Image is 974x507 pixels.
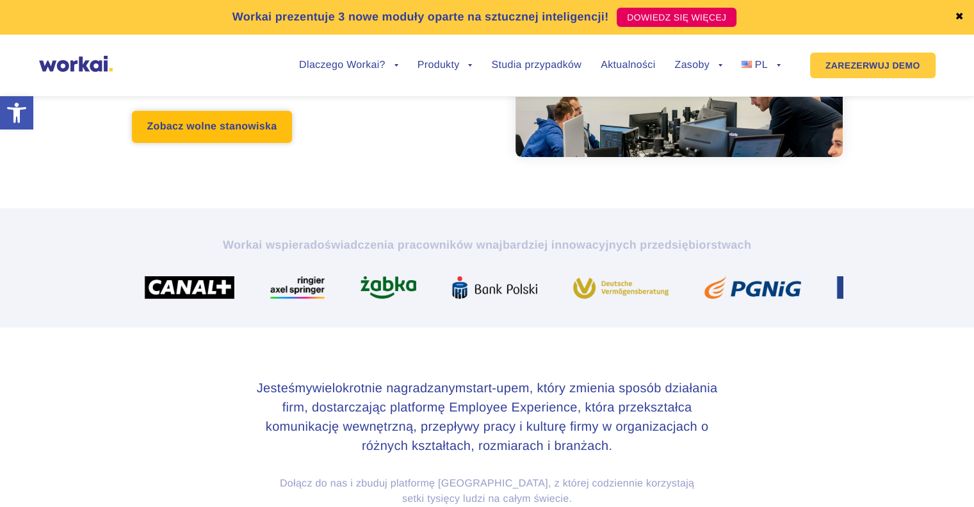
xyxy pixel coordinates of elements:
[674,60,709,71] font: Zasoby
[147,121,277,132] font: Zobacz wolne stanowiska
[491,60,581,71] a: Studia przypadków
[257,381,312,395] font: Jesteśmy
[418,60,473,71] a: Produkty
[485,238,751,251] font: najbardziej innowacyjnych przedsiębiorstwach
[955,12,964,22] a: ✖
[266,381,717,453] font: start-upem, który zmienia sposób działania firm, dostarczając platformę Employee Experience, któr...
[312,381,466,395] font: wielokrotnie nagradzanym
[299,60,386,71] font: Dlaczego Workai?
[601,60,655,71] a: Aktualności
[310,238,485,251] font: doświadczenia pracowników w
[825,60,920,71] font: ZAREZERWUJ DEMO
[132,111,293,143] a: Zobacz wolne stanowiska
[223,238,310,251] font: Workai wspiera
[627,12,726,22] font: DOWIEDZ SIĘ WIĘCEJ
[810,53,936,78] a: ZAREZERWUJ DEMO
[232,10,609,23] font: Workai prezentuje 3 nowe moduły oparte na sztucznej inteligencji!
[402,494,572,504] font: setki tysięcy ludzi na całym świecie.
[617,8,736,27] a: DOWIEDZ SIĘ WIĘCEJ
[280,478,694,489] font: Dołącz do nas i zbuduj platformę [GEOGRAPHIC_DATA], z której codziennie korzystają
[418,60,460,71] font: Produkty
[755,60,768,71] font: PL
